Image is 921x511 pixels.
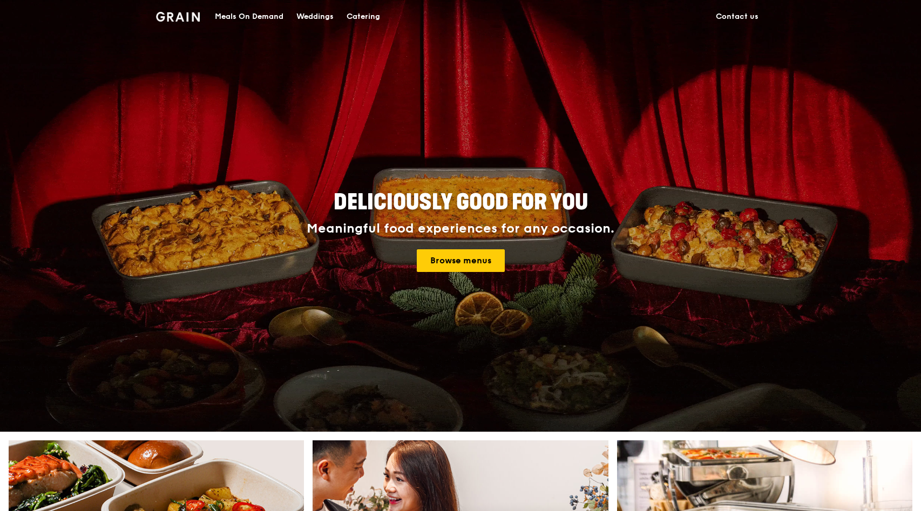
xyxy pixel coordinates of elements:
div: Catering [347,1,380,33]
span: Deliciously good for you [334,189,588,215]
a: Browse menus [417,249,505,272]
div: Weddings [296,1,334,33]
div: Meaningful food experiences for any occasion. [266,221,655,236]
div: Meals On Demand [215,1,283,33]
img: Grain [156,12,200,22]
a: Weddings [290,1,340,33]
a: Catering [340,1,387,33]
a: Contact us [709,1,765,33]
